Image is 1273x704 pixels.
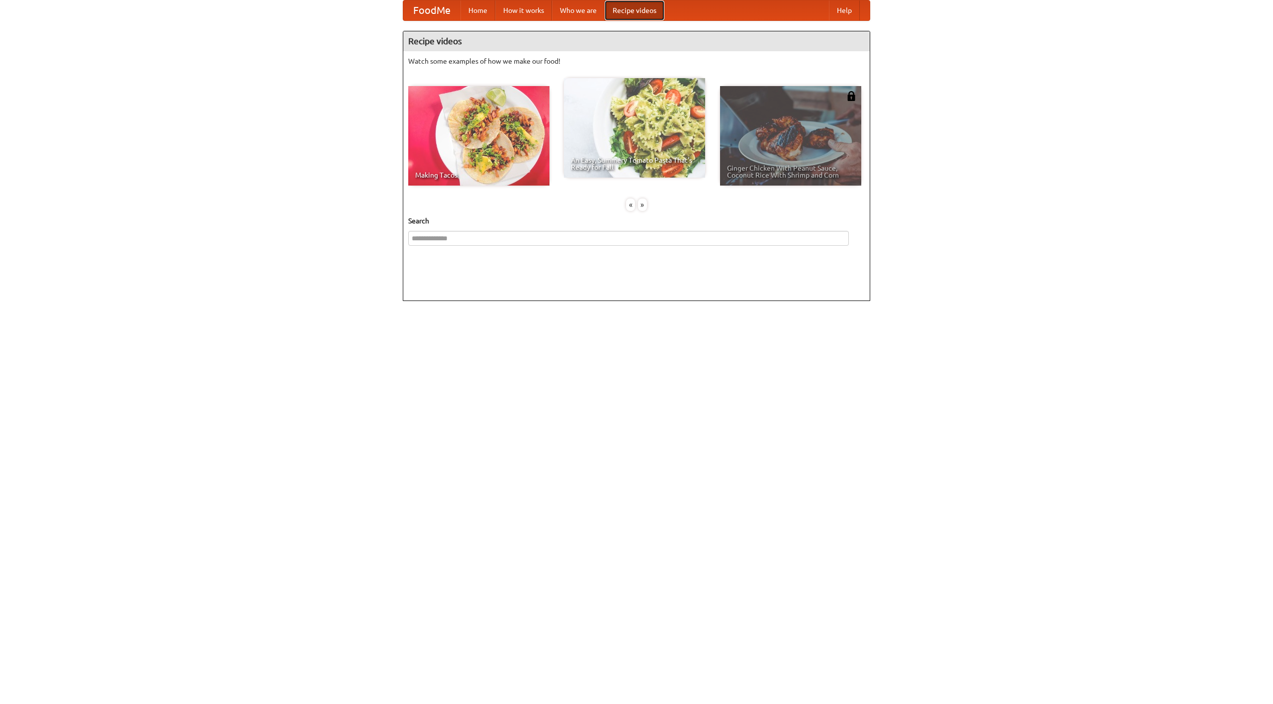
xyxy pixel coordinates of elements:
a: How it works [495,0,552,20]
div: » [638,199,647,211]
h5: Search [408,216,865,226]
a: Help [829,0,860,20]
a: Making Tacos [408,86,549,186]
a: Who we are [552,0,605,20]
a: FoodMe [403,0,460,20]
span: Making Tacos [415,172,543,179]
a: Recipe videos [605,0,664,20]
a: An Easy, Summery Tomato Pasta That's Ready for Fall [564,78,705,178]
div: « [626,199,635,211]
h4: Recipe videos [403,31,870,51]
img: 483408.png [846,91,856,101]
span: An Easy, Summery Tomato Pasta That's Ready for Fall [571,157,698,171]
p: Watch some examples of how we make our food! [408,56,865,66]
a: Home [460,0,495,20]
